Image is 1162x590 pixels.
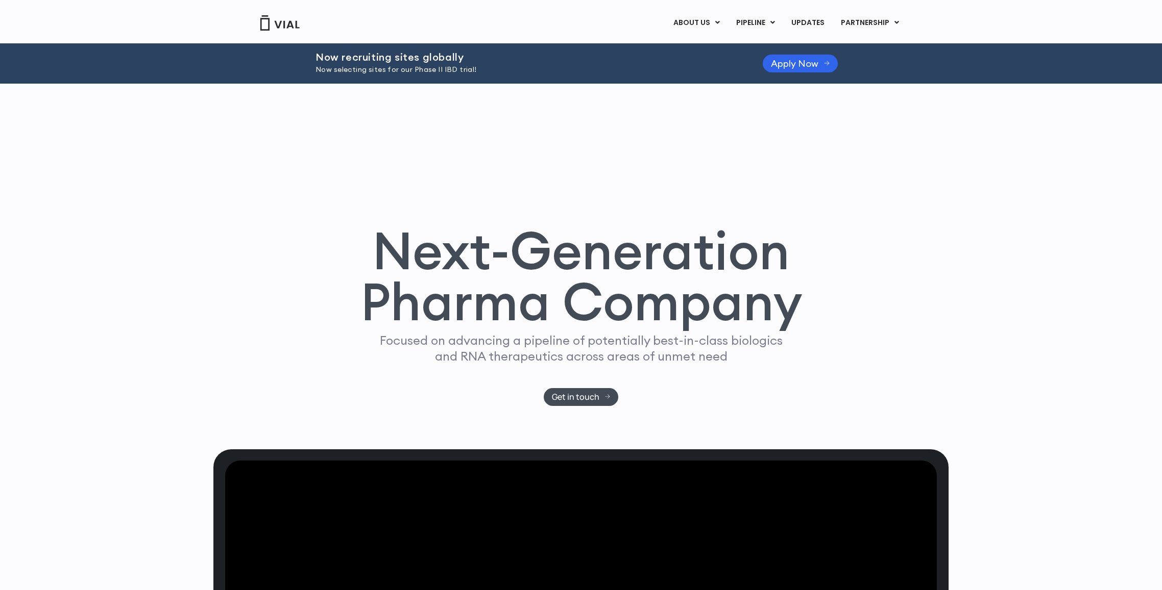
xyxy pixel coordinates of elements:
[316,52,737,63] h2: Now recruiting sites globally
[763,55,838,72] a: Apply Now
[552,393,599,401] span: Get in touch
[360,225,802,328] h1: Next-Generation Pharma Company
[259,15,300,31] img: Vial Logo
[544,388,619,406] a: Get in touch
[316,64,737,75] p: Now selecting sites for our Phase II IBD trial!
[833,14,907,32] a: PARTNERSHIPMenu Toggle
[375,332,787,364] p: Focused on advancing a pipeline of potentially best-in-class biologics and RNA therapeutics acros...
[783,14,832,32] a: UPDATES
[771,60,818,67] span: Apply Now
[665,14,728,32] a: ABOUT USMenu Toggle
[728,14,783,32] a: PIPELINEMenu Toggle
